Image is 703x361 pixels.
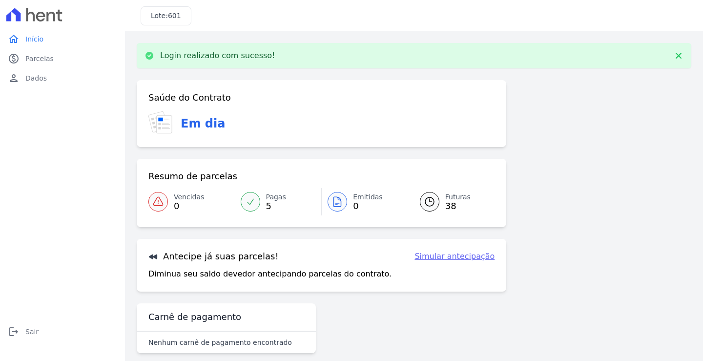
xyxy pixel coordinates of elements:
[4,322,121,341] a: logoutSair
[160,51,275,61] p: Login realizado com sucesso!
[168,12,181,20] span: 601
[148,338,292,347] p: Nenhum carnê de pagamento encontrado
[4,29,121,49] a: homeInício
[25,54,54,64] span: Parcelas
[353,202,383,210] span: 0
[148,92,231,104] h3: Saúde do Contrato
[148,268,392,280] p: Diminua seu saldo devedor antecipando parcelas do contrato.
[174,202,204,210] span: 0
[174,192,204,202] span: Vencidas
[151,11,181,21] h3: Lote:
[4,68,121,88] a: personDados
[266,192,286,202] span: Pagas
[408,188,495,215] a: Futuras 38
[445,202,471,210] span: 38
[8,53,20,64] i: paid
[235,188,322,215] a: Pagas 5
[148,251,279,262] h3: Antecipe já suas parcelas!
[25,73,47,83] span: Dados
[181,115,225,132] h3: Em dia
[25,327,39,337] span: Sair
[266,202,286,210] span: 5
[25,34,43,44] span: Início
[8,326,20,338] i: logout
[414,251,495,262] a: Simular antecipação
[148,170,237,182] h3: Resumo de parcelas
[445,192,471,202] span: Futuras
[4,49,121,68] a: paidParcelas
[8,72,20,84] i: person
[322,188,408,215] a: Emitidas 0
[353,192,383,202] span: Emitidas
[148,311,241,323] h3: Carnê de pagamento
[8,33,20,45] i: home
[148,188,235,215] a: Vencidas 0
